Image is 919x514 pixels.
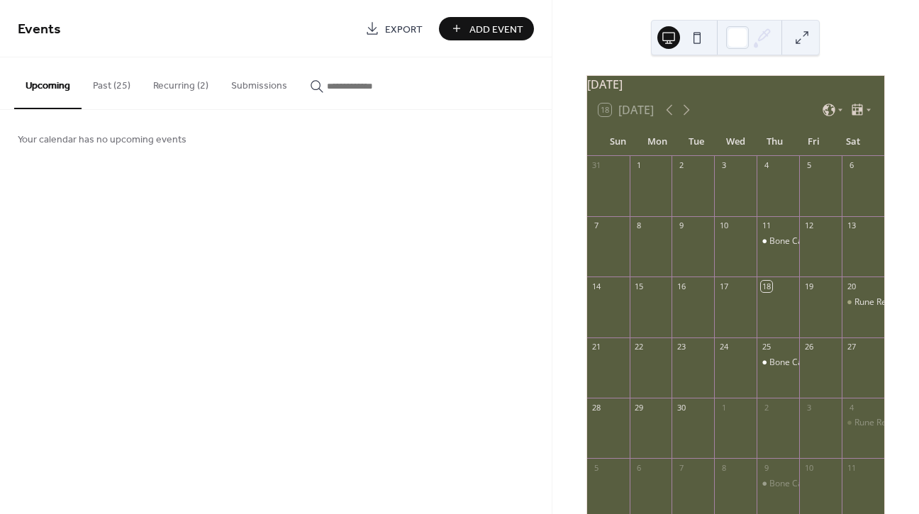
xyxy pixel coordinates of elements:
span: Events [18,16,61,43]
button: Add Event [439,17,534,40]
div: 24 [718,342,729,352]
div: 26 [803,342,814,352]
div: 23 [676,342,686,352]
div: 6 [846,160,857,171]
div: 19 [803,281,814,291]
div: 11 [761,220,772,231]
div: Bone Casting Readings [757,357,799,369]
div: 31 [591,160,602,171]
div: Sun [598,128,637,156]
div: Bone Casting Readings [769,235,860,247]
div: 1 [718,402,729,413]
div: 27 [846,342,857,352]
div: 5 [591,462,602,473]
div: 3 [718,160,729,171]
div: 1 [634,160,645,171]
div: Rune Readings with Jessica [842,417,884,429]
div: 17 [718,281,729,291]
div: 30 [676,402,686,413]
span: Add Event [469,22,523,37]
div: Bone Casting Readings [757,235,799,247]
div: [DATE] [587,76,884,93]
div: 14 [591,281,602,291]
div: 9 [761,462,772,473]
div: Bone Casting Readings [769,357,860,369]
div: Thu [755,128,794,156]
button: Upcoming [14,57,82,109]
div: 12 [803,220,814,231]
div: 18 [761,281,772,291]
div: 10 [803,462,814,473]
div: Bone Casting Readings [757,478,799,490]
div: 8 [718,462,729,473]
div: 4 [761,160,772,171]
div: 22 [634,342,645,352]
div: 2 [761,402,772,413]
span: Export [385,22,423,37]
div: 15 [634,281,645,291]
div: 28 [591,402,602,413]
div: 5 [803,160,814,171]
div: 13 [846,220,857,231]
div: 8 [634,220,645,231]
div: 6 [634,462,645,473]
div: Wed [716,128,755,156]
div: 16 [676,281,686,291]
a: Export [355,17,433,40]
button: Recurring (2) [142,57,220,108]
div: Tue [676,128,715,156]
div: Rune Readings with Jessica [842,296,884,308]
div: Sat [834,128,873,156]
div: 21 [591,342,602,352]
div: Fri [794,128,833,156]
div: 29 [634,402,645,413]
div: 7 [676,462,686,473]
div: 7 [591,220,602,231]
div: 10 [718,220,729,231]
div: 9 [676,220,686,231]
button: Past (25) [82,57,142,108]
div: 11 [846,462,857,473]
span: Your calendar has no upcoming events [18,133,186,147]
div: Bone Casting Readings [769,478,860,490]
div: 2 [676,160,686,171]
div: Mon [637,128,676,156]
div: 4 [846,402,857,413]
div: 20 [846,281,857,291]
div: 25 [761,342,772,352]
div: 3 [803,402,814,413]
button: Submissions [220,57,299,108]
